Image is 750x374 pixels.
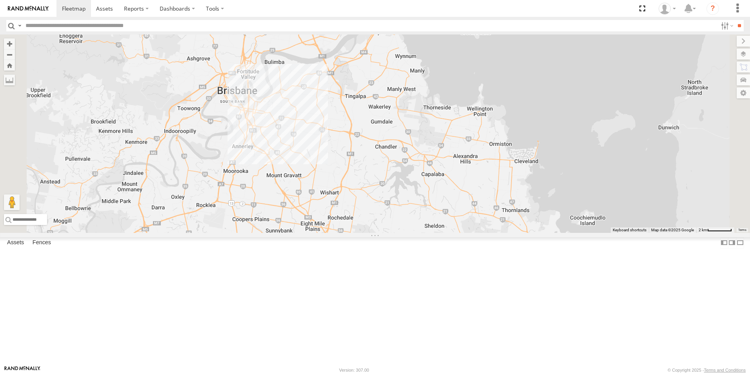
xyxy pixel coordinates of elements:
[651,228,694,232] span: Map data ©2025 Google
[3,237,28,248] label: Assets
[4,194,20,210] button: Drag Pegman onto the map to open Street View
[718,20,735,31] label: Search Filter Options
[4,366,40,374] a: Visit our Website
[4,74,15,85] label: Measure
[339,368,369,372] div: Version: 307.00
[4,49,15,60] button: Zoom out
[706,2,719,15] i: ?
[736,237,744,249] label: Hide Summary Table
[4,60,15,71] button: Zoom Home
[29,237,55,248] label: Fences
[16,20,23,31] label: Search Query
[728,237,736,249] label: Dock Summary Table to the Right
[699,228,707,232] span: 2 km
[8,6,49,11] img: rand-logo.svg
[696,227,734,233] button: Map Scale: 2 km per 59 pixels
[720,237,728,249] label: Dock Summary Table to the Left
[704,368,746,372] a: Terms and Conditions
[737,87,750,98] label: Map Settings
[613,227,646,233] button: Keyboard shortcuts
[656,3,679,15] div: Darren Ward
[668,368,746,372] div: © Copyright 2025 -
[4,38,15,49] button: Zoom in
[738,229,746,232] a: Terms (opens in new tab)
